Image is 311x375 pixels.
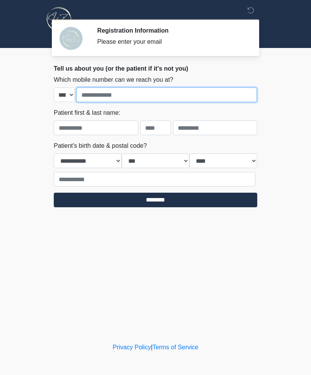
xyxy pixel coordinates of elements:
[54,108,120,117] label: Patient first & last name:
[97,37,246,46] div: Please enter your email
[46,6,73,32] img: InfuZen Health Logo
[152,344,198,350] a: Terms of Service
[54,65,257,72] h2: Tell us about you (or the patient if it's not you)
[60,27,83,50] img: Agent Avatar
[151,344,152,350] a: |
[113,344,151,350] a: Privacy Policy
[54,141,147,150] label: Patient's birth date & postal code?
[54,75,173,84] label: Which mobile number can we reach you at?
